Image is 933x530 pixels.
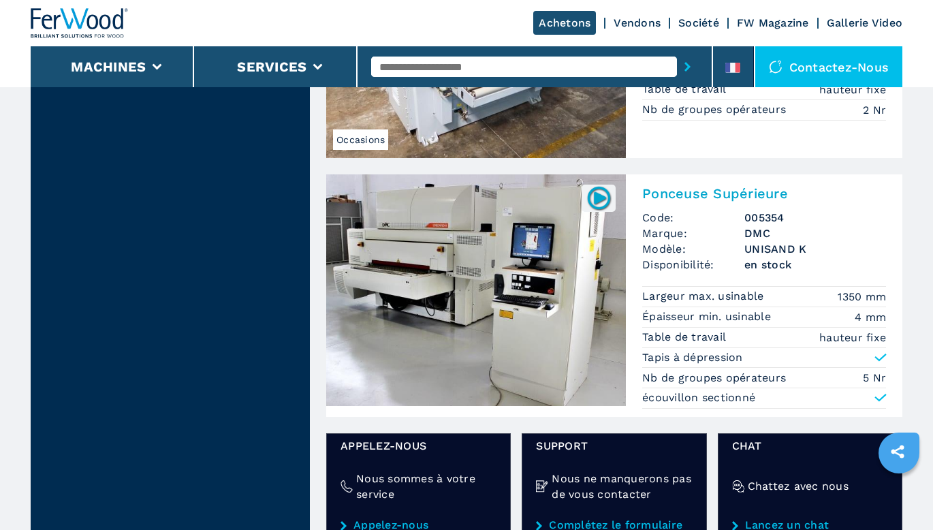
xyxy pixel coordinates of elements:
h3: 005354 [744,210,886,225]
a: Vendons [614,16,661,29]
img: Nous sommes à votre service [341,480,353,493]
h2: Ponceuse Supérieure [642,185,886,202]
img: 005354 [586,185,612,211]
a: Société [678,16,719,29]
p: Largeur max. usinable [642,289,768,304]
button: submit-button [677,51,698,82]
div: Contactez-nous [755,46,903,87]
img: Chattez avec nous [732,480,744,493]
a: Gallerie Video [827,16,903,29]
h4: Nous sommes à votre service [356,471,496,502]
span: Appelez-nous [341,438,496,454]
em: hauteur fixe [819,82,886,97]
p: Tapis à dépression [642,350,743,365]
p: Table de travail [642,330,729,345]
p: Nb de groupes opérateurs [642,102,789,117]
img: Contactez-nous [769,60,782,74]
em: 4 mm [855,309,886,325]
h3: DMC [744,225,886,241]
span: Support [536,438,692,454]
span: Disponibilité: [642,257,744,272]
p: Nb de groupes opérateurs [642,371,789,386]
a: Achetons [533,11,596,35]
span: Chat [732,438,888,454]
em: 2 Nr [863,102,886,118]
button: Machines [71,59,146,75]
em: 1350 mm [838,289,886,305]
span: Modèle: [642,241,744,257]
button: Services [237,59,306,75]
iframe: Chat [875,469,923,520]
em: 5 Nr [863,370,886,386]
a: sharethis [881,435,915,469]
span: Marque: [642,225,744,241]
img: Ferwood [31,8,129,38]
img: Nous ne manquerons pas de vous contacter [536,480,548,493]
h4: Chattez avec nous [748,478,849,494]
p: Table de travail [642,82,729,97]
p: Épaisseur min. usinable [642,309,774,324]
em: hauteur fixe [819,330,886,345]
a: Ponceuse Supérieure DMC UNISAND K005354Ponceuse SupérieureCode:005354Marque:DMCModèle:UNISAND KDi... [326,174,902,417]
p: écouvillon sectionné [642,390,755,405]
h4: Nous ne manquerons pas de vous contacter [552,471,692,502]
h3: UNISAND K [744,241,886,257]
span: en stock [744,257,886,272]
img: Ponceuse Supérieure DMC UNISAND K [326,174,626,406]
a: FW Magazine [737,16,809,29]
span: Occasions [333,129,388,150]
span: Code: [642,210,744,225]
